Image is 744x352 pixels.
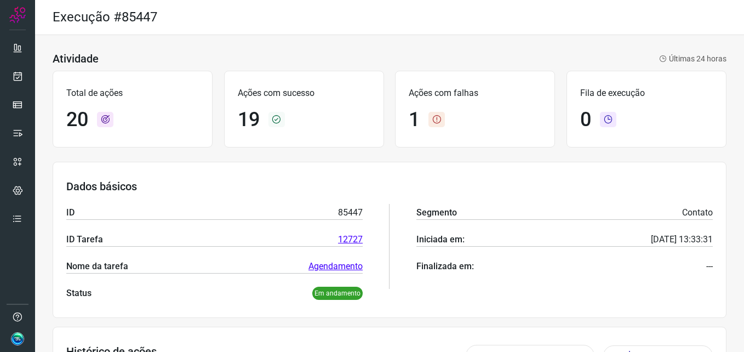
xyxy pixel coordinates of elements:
p: Em andamento [312,287,363,300]
p: --- [706,260,713,273]
p: Segmento [416,206,457,219]
p: Últimas 24 horas [659,53,726,65]
a: Agendamento [308,260,363,273]
p: Fila de execução [580,87,713,100]
p: ID Tarefa [66,233,103,246]
a: 12727 [338,233,363,246]
h2: Execução #85447 [53,9,157,25]
h1: 19 [238,108,260,132]
p: Finalizada em: [416,260,474,273]
img: Logo [9,7,26,23]
p: [DATE] 13:33:31 [651,233,713,246]
h1: 0 [580,108,591,132]
h3: Dados básicos [66,180,713,193]
p: Total de ações [66,87,199,100]
p: Nome da tarefa [66,260,128,273]
h3: Atividade [53,52,99,65]
p: ID [66,206,75,219]
p: Iniciada em: [416,233,465,246]
p: Ações com falhas [409,87,541,100]
p: 85447 [338,206,363,219]
p: Contato [682,206,713,219]
p: Ações com sucesso [238,87,370,100]
h1: 20 [66,108,88,132]
img: d1faacb7788636816442e007acca7356.jpg [11,332,24,345]
h1: 1 [409,108,420,132]
p: Status [66,287,91,300]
